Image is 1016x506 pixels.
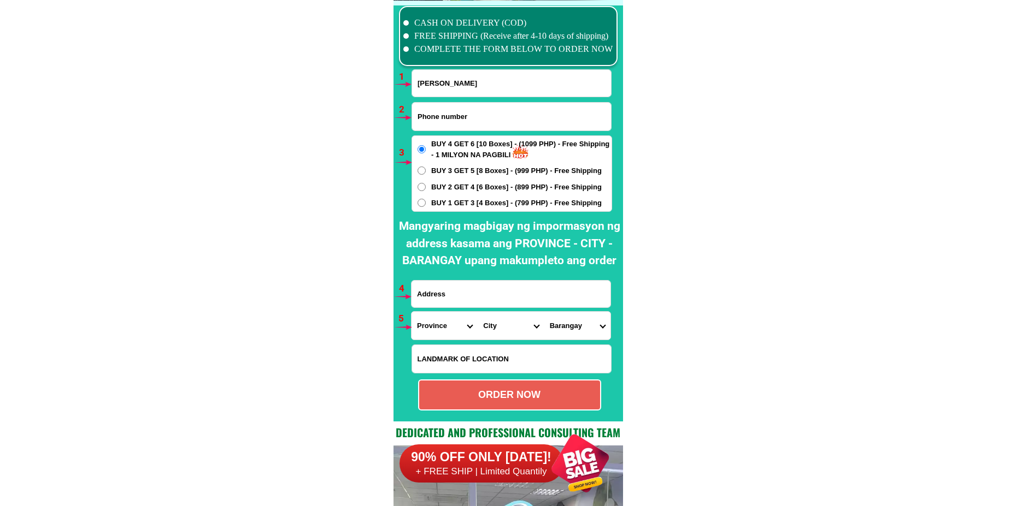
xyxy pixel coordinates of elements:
input: Input full_name [412,70,611,97]
h6: 4 [399,282,412,296]
select: Select district [478,312,544,340]
span: BUY 2 GET 4 [6 Boxes] - (899 PHP) - Free Shipping [431,182,602,193]
span: BUY 1 GET 3 [4 Boxes] - (799 PHP) - Free Shipping [431,198,602,209]
div: ORDER NOW [419,388,600,402]
span: BUY 3 GET 5 [8 Boxes] - (999 PHP) - Free Shipping [431,165,602,176]
input: BUY 4 GET 6 [10 Boxes] - (1099 PHP) - Free Shipping - 1 MILYON NA PAGBILI [418,145,426,153]
h6: 2 [399,103,412,117]
h2: Dedicated and professional consulting team [394,424,623,440]
input: BUY 1 GET 3 [4 Boxes] - (799 PHP) - Free Shipping [418,199,426,207]
h6: 3 [399,146,412,160]
input: Input LANDMARKOFLOCATION [412,345,611,373]
span: BUY 4 GET 6 [10 Boxes] - (1099 PHP) - Free Shipping - 1 MILYON NA PAGBILI [431,139,612,160]
li: FREE SHIPPING (Receive after 4-10 days of shipping) [403,29,613,43]
h6: 5 [398,312,411,326]
h6: 90% OFF ONLY [DATE]! [400,449,563,466]
input: BUY 3 GET 5 [8 Boxes] - (999 PHP) - Free Shipping [418,166,426,175]
h2: Mangyaring magbigay ng impormasyon ng address kasama ang PROVINCE - CITY - BARANGAY upang makumpl... [396,218,623,270]
li: COMPLETE THE FORM BELOW TO ORDER NOW [403,43,613,56]
select: Select province [412,312,478,340]
select: Select commune [544,312,610,340]
li: CASH ON DELIVERY (COD) [403,16,613,29]
input: BUY 2 GET 4 [6 Boxes] - (899 PHP) - Free Shipping [418,183,426,191]
input: Input phone_number [412,103,611,130]
input: Input address [412,281,610,307]
h6: 1 [399,70,412,84]
h6: + FREE SHIP | Limited Quantily [400,466,563,478]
